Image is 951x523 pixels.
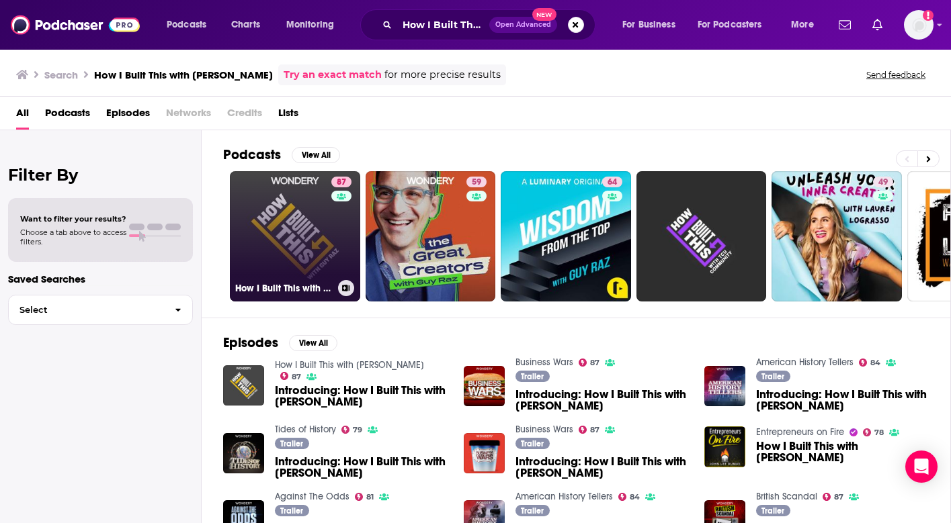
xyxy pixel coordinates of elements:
[280,372,302,380] a: 87
[515,491,613,502] a: American History Tellers
[756,356,854,368] a: American History Tellers
[863,428,884,436] a: 78
[353,427,362,433] span: 79
[366,171,496,301] a: 59
[20,214,126,224] span: Want to filter your results?
[689,14,782,36] button: open menu
[223,334,278,351] h2: Episodes
[384,67,501,83] span: for more precise results
[466,177,487,187] a: 59
[579,426,600,434] a: 87
[618,493,640,501] a: 84
[756,440,929,463] a: How I Built This with Guy Raz
[756,440,929,463] span: How I Built This with [PERSON_NAME]
[8,295,193,325] button: Select
[11,12,140,38] img: Podchaser - Follow, Share and Rate Podcasts
[235,283,333,294] h3: How I Built This with [PERSON_NAME]
[275,359,424,371] a: How I Built This with Guy Raz
[275,385,448,408] span: Introducing: How I Built This with [PERSON_NAME]
[501,171,631,301] a: 64
[515,424,573,435] a: Business Wars
[515,389,688,412] span: Introducing: How I Built This with [PERSON_NAME]
[613,14,692,36] button: open menu
[94,68,273,81] h3: How I Built This with [PERSON_NAME]
[590,360,599,366] span: 87
[9,305,164,314] span: Select
[341,426,363,434] a: 79
[275,491,349,502] a: Against The Odds
[761,373,784,381] span: Trailer
[602,177,622,187] a: 64
[355,493,374,501] a: 81
[761,507,784,515] span: Trailer
[905,450,938,483] div: Open Intercom Messenger
[521,440,544,448] span: Trailer
[44,68,78,81] h3: Search
[472,176,481,189] span: 59
[791,15,814,34] span: More
[45,102,90,130] a: Podcasts
[292,147,340,163] button: View All
[521,507,544,515] span: Trailer
[278,102,298,130] a: Lists
[489,17,557,33] button: Open AdvancedNew
[590,427,599,433] span: 87
[8,273,193,285] p: Saved Searches
[782,14,831,36] button: open menu
[878,176,888,189] span: 49
[704,366,745,407] a: Introducing: How I Built This with Guy Raz
[231,15,260,34] span: Charts
[230,171,360,301] a: 87How I Built This with [PERSON_NAME]
[227,102,262,130] span: Credits
[698,15,762,34] span: For Podcasters
[20,228,126,246] span: Choose a tab above to access filters.
[337,176,346,189] span: 87
[904,10,934,40] button: Show profile menu
[397,14,489,36] input: Search podcasts, credits, & more...
[630,494,640,500] span: 84
[289,335,337,351] button: View All
[923,10,934,21] svg: Email not verified
[157,14,224,36] button: open menu
[904,10,934,40] img: User Profile
[704,426,745,467] img: How I Built This with Guy Raz
[223,365,264,406] img: Introducing: How I Built This with Guy Raz
[16,102,29,130] a: All
[275,424,336,435] a: Tides of History
[284,67,382,83] a: Try an exact match
[515,456,688,479] span: Introducing: How I Built This with [PERSON_NAME]
[464,366,505,407] img: Introducing: How I Built This with Guy Raz
[515,389,688,412] a: Introducing: How I Built This with Guy Raz
[366,494,374,500] span: 81
[373,9,608,40] div: Search podcasts, credits, & more...
[532,8,556,21] span: New
[106,102,150,130] a: Episodes
[275,385,448,408] a: Introducing: How I Built This with Guy Raz
[515,356,573,368] a: Business Wars
[8,165,193,185] h2: Filter By
[833,13,856,36] a: Show notifications dropdown
[608,176,617,189] span: 64
[464,433,505,474] img: Introducing: How I Built This with Guy Raz
[280,440,303,448] span: Trailer
[515,456,688,479] a: Introducing: How I Built This with Guy Raz
[579,359,600,367] a: 87
[622,15,675,34] span: For Business
[166,102,211,130] span: Networks
[904,10,934,40] span: Logged in as jbarbour
[873,177,893,187] a: 49
[223,433,264,474] img: Introducing: How I Built This with Guy Raz
[292,374,301,380] span: 87
[823,493,844,501] a: 87
[223,334,337,351] a: EpisodesView All
[859,359,881,367] a: 84
[756,491,817,502] a: British Scandal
